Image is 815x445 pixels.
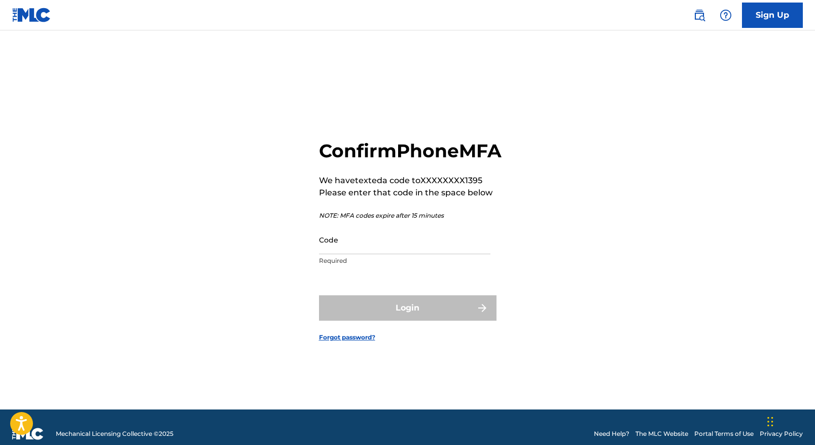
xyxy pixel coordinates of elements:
img: help [720,9,732,21]
a: Public Search [689,5,710,25]
a: The MLC Website [635,429,688,438]
iframe: Chat Widget [764,396,815,445]
div: Drag [767,406,773,437]
img: logo [12,428,44,440]
p: Required [319,256,490,265]
a: Forgot password? [319,333,375,342]
h2: Confirm Phone MFA [319,140,502,162]
span: Mechanical Licensing Collective © 2025 [56,429,173,438]
img: MLC Logo [12,8,51,22]
a: Need Help? [594,429,629,438]
a: Sign Up [742,3,803,28]
div: Help [716,5,736,25]
p: We have texted a code to XXXXXXXX1395 [319,175,502,187]
p: NOTE: MFA codes expire after 15 minutes [319,211,502,220]
p: Please enter that code in the space below [319,187,502,199]
a: Privacy Policy [760,429,803,438]
a: Portal Terms of Use [694,429,754,438]
img: search [693,9,705,21]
